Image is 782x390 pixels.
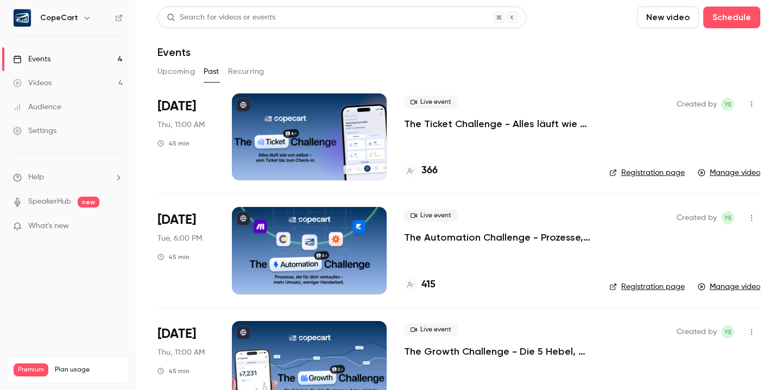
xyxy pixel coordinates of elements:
[721,325,734,338] span: Yasamin Esfahani
[724,211,731,224] span: YE
[724,325,731,338] span: YE
[157,347,205,358] span: Thu, 11:00 AM
[404,345,592,358] a: The Growth Challenge - Die 5 Hebel, die dein Business auf das nächste Level katapultieren
[677,325,717,338] span: Created by
[703,7,760,28] button: Schedule
[157,139,190,148] div: 45 min
[404,117,592,130] a: The Ticket Challenge - Alles läuft wie von selbst – vom Ticket bis zum Check-in
[677,98,717,111] span: Created by
[698,167,760,178] a: Manage video
[157,207,215,294] div: Oct 7 Tue, 6:00 PM (Europe/Berlin)
[157,233,202,244] span: Tue, 6:00 PM
[698,281,760,292] a: Manage video
[167,12,275,23] div: Search for videos or events
[721,98,734,111] span: Yasamin Esfahani
[404,278,436,292] a: 415
[13,172,123,183] li: help-dropdown-opener
[157,98,196,115] span: [DATE]
[228,63,264,80] button: Recurring
[204,63,219,80] button: Past
[157,367,190,375] div: 45 min
[157,63,195,80] button: Upcoming
[13,78,52,89] div: Videos
[421,163,438,178] h4: 366
[609,281,685,292] a: Registration page
[157,253,190,261] div: 45 min
[13,54,51,65] div: Events
[609,167,685,178] a: Registration page
[14,9,31,27] img: CopeCart
[40,12,78,23] h6: CopeCart
[55,366,122,374] span: Plan usage
[13,102,61,112] div: Audience
[157,46,191,59] h1: Events
[637,7,699,28] button: New video
[421,278,436,292] h4: 415
[13,125,56,136] div: Settings
[110,222,123,231] iframe: Noticeable Trigger
[78,197,99,207] span: new
[157,325,196,343] span: [DATE]
[404,323,458,336] span: Live event
[404,96,458,109] span: Live event
[157,119,205,130] span: Thu, 11:00 AM
[28,172,44,183] span: Help
[28,221,69,232] span: What's new
[404,163,438,178] a: 366
[157,93,215,180] div: Oct 9 Thu, 11:00 AM (Europe/Berlin)
[404,231,592,244] a: The Automation Challenge - Prozesse, die für dich verkaufen – mehr Umsatz, weniger Handarbeit
[28,196,71,207] a: SpeakerHub
[14,363,48,376] span: Premium
[157,211,196,229] span: [DATE]
[404,209,458,222] span: Live event
[677,211,717,224] span: Created by
[724,98,731,111] span: YE
[721,211,734,224] span: Yasamin Esfahani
